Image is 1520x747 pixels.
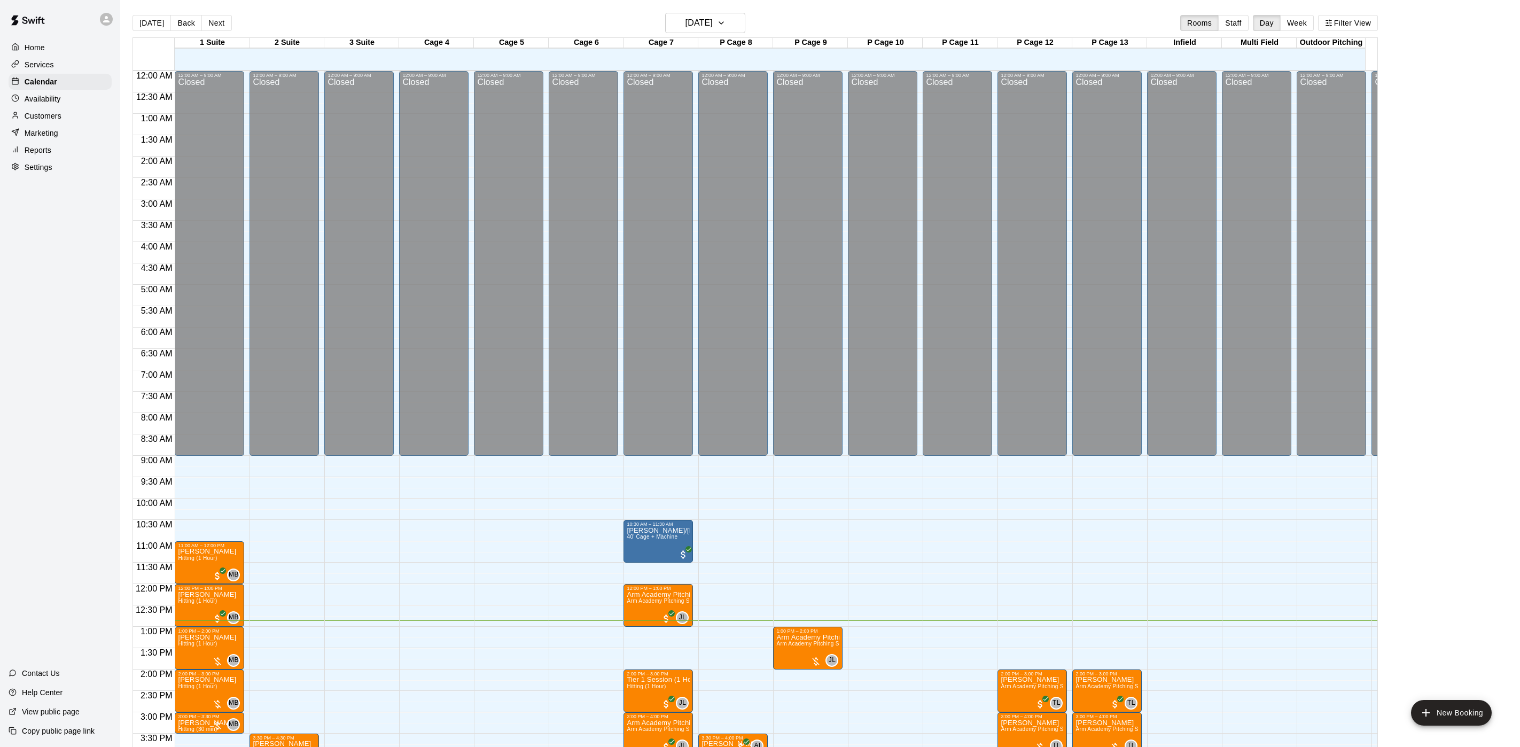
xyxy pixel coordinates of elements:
[627,78,690,460] div: Closed
[1225,73,1288,78] div: 12:00 AM – 9:00 AM
[1147,38,1222,48] div: Infield
[132,15,171,31] button: [DATE]
[627,714,690,719] div: 3:00 PM – 4:00 PM
[776,641,900,647] span: Arm Academy Pitching Session 1 Hour - Pitching
[1129,697,1137,710] span: Tyler Levine
[923,38,997,48] div: P Cage 11
[178,598,217,604] span: Hitting (1 Hour)
[227,697,240,710] div: Mike Badala
[138,392,175,401] span: 7:30 AM
[1375,78,1438,460] div: Closed
[250,38,324,48] div: 2 Suite
[138,306,175,315] span: 5:30 AM
[25,42,45,53] p: Home
[773,38,848,48] div: P Cage 9
[227,569,240,581] div: Mike Badala
[138,434,175,443] span: 8:30 AM
[9,74,112,90] a: Calendar
[22,726,95,736] p: Copy public page link
[231,569,240,581] span: Mike Badala
[623,670,693,712] div: 2:00 PM – 3:00 PM: Tier 1 Session (1 Hour)
[627,671,690,676] div: 2:00 PM – 3:00 PM
[923,71,992,456] div: 12:00 AM – 9:00 AM: Closed
[1075,671,1139,676] div: 2:00 PM – 3:00 PM
[178,78,241,460] div: Closed
[175,627,244,670] div: 1:00 PM – 2:00 PM: Hitting (1 Hour)
[402,73,465,78] div: 12:00 AM – 9:00 AM
[328,73,391,78] div: 12:00 AM – 9:00 AM
[25,59,54,70] p: Services
[1222,38,1297,48] div: Multi Field
[178,555,217,561] span: Hitting (1 Hour)
[773,627,843,670] div: 1:00 PM – 2:00 PM: Arm Academy Pitching Session 1 Hour
[9,91,112,107] a: Availability
[665,13,745,33] button: [DATE]
[1125,697,1137,710] div: Tyler Levine
[9,125,112,141] a: Marketing
[9,108,112,124] a: Customers
[227,611,240,624] div: Mike Badala
[627,726,751,732] span: Arm Academy Pitching Session 1 Hour - Pitching
[848,38,923,48] div: P Cage 10
[851,73,914,78] div: 12:00 AM – 9:00 AM
[178,641,217,647] span: Hitting (1 Hour)
[201,15,231,31] button: Next
[776,73,839,78] div: 12:00 AM – 9:00 AM
[170,15,202,31] button: Back
[138,263,175,273] span: 4:30 AM
[1150,78,1213,460] div: Closed
[178,671,241,676] div: 2:00 PM – 3:00 PM
[1001,683,1125,689] span: Arm Academy Pitching Session 1 Hour - Pitching
[175,541,244,584] div: 11:00 AM – 12:00 PM: Hitting (1 Hour)
[25,111,61,121] p: Customers
[1072,670,1142,712] div: 2:00 PM – 3:00 PM: Arm Academy Pitching Session 1 Hour - Pitching
[138,178,175,187] span: 2:30 AM
[698,38,773,48] div: P Cage 8
[175,584,244,627] div: 12:00 PM – 1:00 PM: Hitting (1 Hour)
[231,654,240,667] span: Mike Badala
[680,697,689,710] span: Johnnie Larossa
[680,611,689,624] span: Johnnie Larossa
[1072,38,1147,48] div: P Cage 13
[229,719,239,730] span: MB
[1180,15,1219,31] button: Rooms
[1001,78,1064,460] div: Closed
[627,586,690,591] div: 12:00 PM – 1:00 PM
[679,612,686,623] span: JL
[661,613,672,624] span: All customers have paid
[9,142,112,158] div: Reports
[1300,78,1363,460] div: Closed
[623,520,693,563] div: 10:30 AM – 11:30 AM: 40’ Cage + Machine
[253,73,316,78] div: 12:00 AM – 9:00 AM
[701,73,765,78] div: 12:00 AM – 9:00 AM
[926,73,989,78] div: 12:00 AM – 9:00 AM
[175,712,244,734] div: 3:00 PM – 3:30 PM: Hitting (30 min)
[175,71,244,456] div: 12:00 AM – 9:00 AM: Closed
[250,71,319,456] div: 12:00 AM – 9:00 AM: Closed
[1075,726,1199,732] span: Arm Academy Pitching Session 1 Hour - Pitching
[212,571,223,581] span: All customers have paid
[701,735,765,741] div: 3:30 PM – 4:00 PM
[399,71,469,456] div: 12:00 AM – 9:00 AM: Closed
[1318,15,1378,31] button: Filter View
[1253,15,1281,31] button: Day
[552,73,615,78] div: 12:00 AM – 9:00 AM
[229,655,239,666] span: MB
[1035,699,1046,710] span: All customers have paid
[661,699,672,710] span: All customers have paid
[138,242,175,251] span: 4:00 AM
[776,78,839,460] div: Closed
[178,628,241,634] div: 1:00 PM – 2:00 PM
[133,584,175,593] span: 12:00 PM
[623,584,693,627] div: 12:00 PM – 1:00 PM: Arm Academy Pitching Session 1 Hour
[627,73,690,78] div: 12:00 AM – 9:00 AM
[212,613,223,624] span: All customers have paid
[474,38,549,48] div: Cage 5
[231,718,240,731] span: Mike Badala
[134,520,175,529] span: 10:30 AM
[134,499,175,508] span: 10:00 AM
[627,683,666,689] span: Hitting (1 Hour)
